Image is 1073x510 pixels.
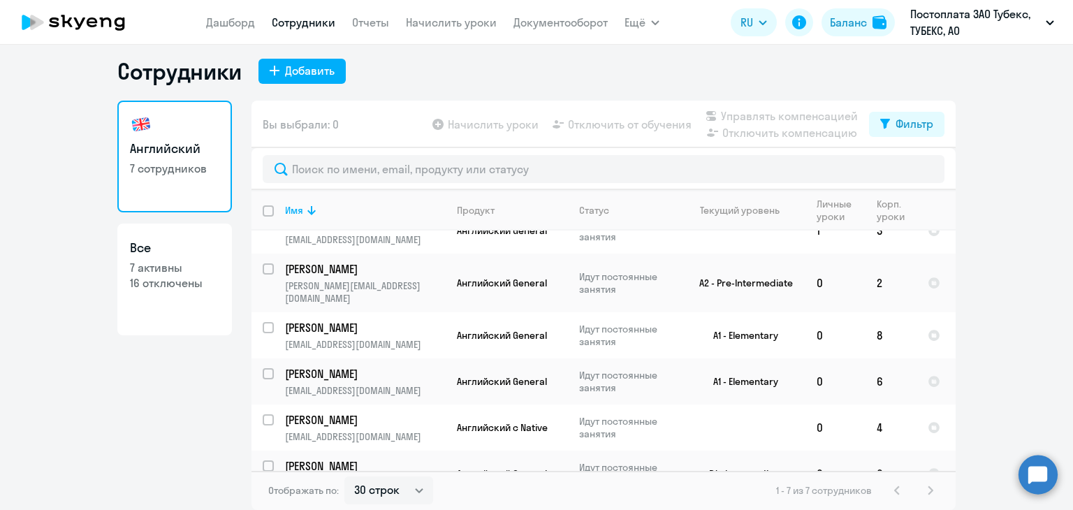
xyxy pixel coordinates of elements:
[285,366,445,381] a: [PERSON_NAME]
[130,239,219,257] h3: Все
[272,15,335,29] a: Сотрудники
[579,461,675,486] p: Идут постоянные занятия
[896,115,933,132] div: Фильтр
[130,275,219,291] p: 16 отключены
[285,366,443,381] p: [PERSON_NAME]
[457,224,547,237] span: Английский General
[805,207,866,254] td: 1
[805,312,866,358] td: 0
[117,101,232,212] a: Английский7 сотрудников
[625,14,645,31] span: Ещё
[687,204,805,217] div: Текущий уровень
[866,207,917,254] td: 3
[457,329,547,342] span: Английский General
[873,15,886,29] img: balance
[268,484,339,497] span: Отображать по:
[285,384,445,397] p: [EMAIL_ADDRESS][DOMAIN_NAME]
[258,59,346,84] button: Добавить
[285,233,445,246] p: [EMAIL_ADDRESS][DOMAIN_NAME]
[579,415,675,440] p: Идут постоянные занятия
[263,116,339,133] span: Вы выбрали: 0
[625,8,659,36] button: Ещё
[822,8,895,36] button: Балансbalance
[457,467,547,480] span: Английский General
[579,323,675,348] p: Идут постоянные занятия
[285,412,445,428] a: [PERSON_NAME]
[579,218,675,243] p: Идут постоянные занятия
[130,161,219,176] p: 7 сотрудников
[285,320,445,335] a: [PERSON_NAME]
[117,57,242,85] h1: Сотрудники
[457,204,567,217] div: Продукт
[776,484,872,497] span: 1 - 7 из 7 сотрудников
[731,8,777,36] button: RU
[513,15,608,29] a: Документооборот
[740,14,753,31] span: RU
[805,358,866,405] td: 0
[352,15,389,29] a: Отчеты
[285,458,445,474] a: [PERSON_NAME]
[910,6,1040,39] p: Постоплата ЗАО Тубекс, ТУБЕКС, АО
[457,204,495,217] div: Продукт
[805,254,866,312] td: 0
[866,358,917,405] td: 6
[877,198,907,223] div: Корп. уроки
[830,14,867,31] div: Баланс
[817,198,856,223] div: Личные уроки
[877,198,916,223] div: Корп. уроки
[866,451,917,497] td: 6
[285,279,445,305] p: [PERSON_NAME][EMAIL_ADDRESS][DOMAIN_NAME]
[130,113,152,136] img: english
[805,405,866,451] td: 0
[285,430,445,443] p: [EMAIL_ADDRESS][DOMAIN_NAME]
[285,261,445,277] a: [PERSON_NAME]
[117,224,232,335] a: Все7 активны16 отключены
[285,458,443,474] p: [PERSON_NAME]
[676,254,805,312] td: A2 - Pre-Intermediate
[676,358,805,405] td: A1 - Elementary
[579,204,675,217] div: Статус
[457,375,547,388] span: Английский General
[285,204,303,217] div: Имя
[130,140,219,158] h3: Английский
[579,369,675,394] p: Идут постоянные занятия
[130,260,219,275] p: 7 активны
[406,15,497,29] a: Начислить уроки
[676,451,805,497] td: B1 - Intermediate
[206,15,255,29] a: Дашборд
[285,320,443,335] p: [PERSON_NAME]
[285,261,443,277] p: [PERSON_NAME]
[866,312,917,358] td: 8
[579,270,675,296] p: Идут постоянные занятия
[676,312,805,358] td: A1 - Elementary
[817,198,865,223] div: Личные уроки
[700,204,780,217] div: Текущий уровень
[457,421,548,434] span: Английский с Native
[903,6,1061,39] button: Постоплата ЗАО Тубекс, ТУБЕКС, АО
[805,451,866,497] td: 6
[869,112,944,137] button: Фильтр
[263,155,944,183] input: Поиск по имени, email, продукту или статусу
[285,412,443,428] p: [PERSON_NAME]
[866,254,917,312] td: 2
[579,204,609,217] div: Статус
[457,277,547,289] span: Английский General
[285,204,445,217] div: Имя
[285,338,445,351] p: [EMAIL_ADDRESS][DOMAIN_NAME]
[285,62,335,79] div: Добавить
[866,405,917,451] td: 4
